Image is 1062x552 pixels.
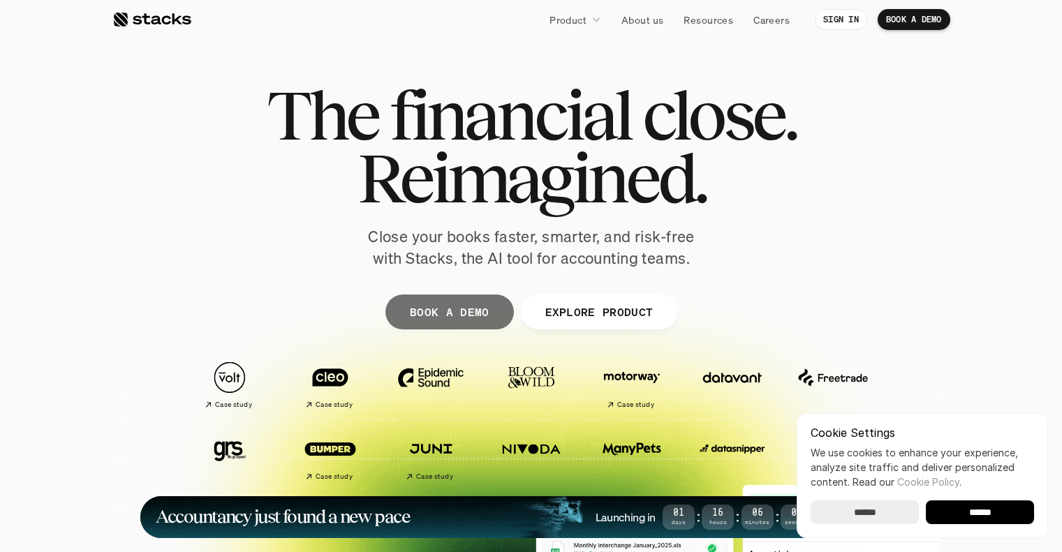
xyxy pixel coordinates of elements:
span: Hours [702,520,734,525]
span: Seconds [781,520,813,525]
span: 06 [742,509,774,517]
p: SIGN IN [823,15,859,24]
p: EXPLORE PRODUCT [545,301,653,322]
a: Accountancy just found a new paceLaunching in01Days:16Hours:06Minutes:07SecondsLEARN MORE [140,496,922,538]
span: Minutes [742,520,774,525]
h1: Accountancy just found a new pace [156,509,411,525]
p: We use cookies to enhance your experience, analyze site traffic and deliver personalized content. [811,445,1034,489]
a: Resources [675,7,742,32]
a: BOOK A DEMO [385,294,513,329]
a: Case study [287,426,374,486]
a: About us [613,7,672,32]
span: The [267,84,378,147]
a: Careers [745,7,798,32]
span: Reimagined. [357,147,705,209]
h4: Launching in [596,509,656,525]
a: Case study [287,355,374,415]
a: SIGN IN [815,9,867,30]
p: Careers [753,13,790,27]
h2: Case study [215,401,252,409]
span: close. [642,84,796,147]
a: Case study [186,355,273,415]
p: Product [550,13,587,27]
span: 07 [781,509,813,517]
p: BOOK A DEMO [409,301,489,322]
p: and more [790,442,876,454]
span: 01 [663,509,695,517]
span: Days [663,520,695,525]
p: Resources [684,13,733,27]
a: Cookie Policy [897,476,959,488]
p: Close your books faster, smarter, and risk-free with Stacks, the AI tool for accounting teams. [357,226,706,269]
h2: Case study [617,401,654,409]
a: EXPLORE PRODUCT [520,294,677,329]
p: About us [621,13,663,27]
span: Read our . [853,476,961,488]
h2: Case study [416,472,453,481]
strong: : [695,509,702,525]
span: 16 [702,509,734,517]
strong: : [774,509,781,525]
a: Case study [589,355,675,415]
p: Cookie Settings [811,427,1034,438]
h2: Case study [316,472,353,481]
strong: : [734,509,741,525]
a: Case study [388,426,474,486]
a: BOOK A DEMO [878,9,950,30]
span: financial [390,84,630,147]
h2: Case study [316,401,353,409]
p: BOOK A DEMO [886,15,942,24]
